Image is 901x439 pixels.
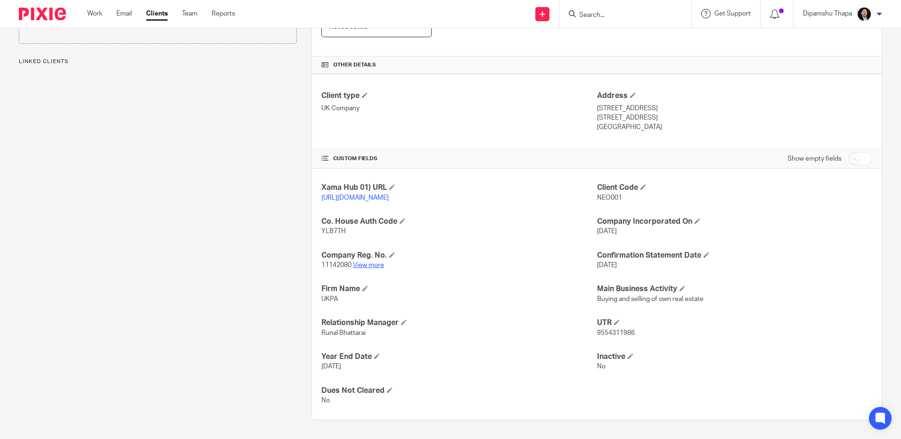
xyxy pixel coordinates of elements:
[353,262,384,268] a: View more
[597,113,872,122] p: [STREET_ADDRESS]
[597,251,872,260] h4: Confirmation Statement Date
[321,352,597,362] h4: Year End Date
[597,228,617,235] span: [DATE]
[19,58,297,65] p: Linked clients
[597,122,872,132] p: [GEOGRAPHIC_DATA]
[321,217,597,227] h4: Co. House Auth Code
[787,154,842,163] label: Show empty fields
[597,363,606,370] span: No
[597,217,872,227] h4: Company Incorporated On
[321,91,597,101] h4: Client type
[19,8,66,20] img: Pixie
[321,397,330,404] span: No
[578,11,663,20] input: Search
[321,386,597,396] h4: Dues Not Cleared
[597,195,622,201] span: NEO001
[597,183,872,193] h4: Client Code
[321,228,346,235] span: YLB7TH
[333,61,376,69] span: Other details
[597,284,872,294] h4: Main Business Activity
[321,284,597,294] h4: Firm Name
[212,9,235,18] a: Reports
[321,155,597,163] h4: CUSTOM FIELDS
[597,296,704,302] span: Buying and selling of own real estate
[146,9,168,18] a: Clients
[597,318,872,328] h4: UTR
[597,262,617,268] span: [DATE]
[87,9,102,18] a: Work
[321,262,352,268] span: 11142080
[597,91,872,101] h4: Address
[714,10,751,17] span: Get Support
[321,195,389,201] a: [URL][DOMAIN_NAME]
[597,104,872,113] p: [STREET_ADDRESS]
[321,183,597,193] h4: Xama Hub 01) URL
[321,104,597,113] p: UK Company
[182,9,197,18] a: Team
[321,363,341,370] span: [DATE]
[803,9,852,18] p: Dipamshu Thapa
[321,296,338,302] span: UKPA
[597,330,635,336] span: 9554311986
[857,7,872,22] img: Dipamshu2.jpg
[597,352,872,362] h4: Inactive
[321,318,597,328] h4: Relationship Manager
[321,330,366,336] span: Runal Bhattarai
[116,9,132,18] a: Email
[329,24,367,30] span: Not selected
[321,251,597,260] h4: Company Reg. No.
